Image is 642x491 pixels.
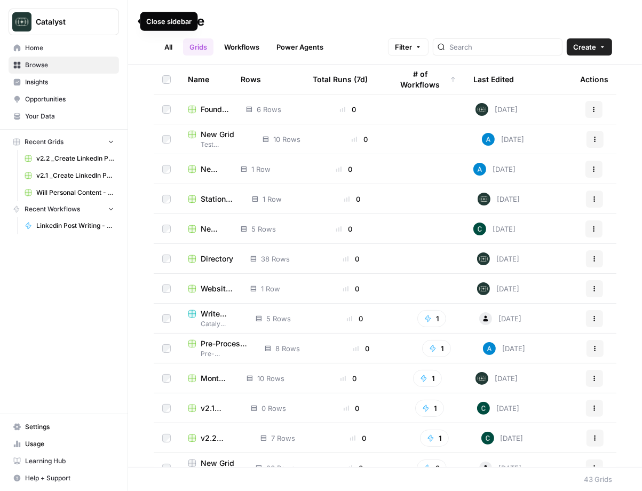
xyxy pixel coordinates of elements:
[261,403,286,414] span: 0 Rows
[201,104,229,115] span: Founder Names & Bio's
[477,402,519,415] div: [DATE]
[313,224,376,234] div: 0
[25,137,64,147] span: Recent Grids
[9,201,119,217] button: Recent Workflows
[251,164,271,175] span: 1 Row
[475,372,488,385] img: lkqc6w5wqsmhugm7jkiokl0d6w4g
[322,194,383,204] div: 0
[584,474,612,485] div: 43 Grids
[481,432,494,445] img: c32z811ot6kb8v28qdwtb037qlee
[201,254,233,264] span: Directory
[188,349,248,359] span: Pre-Processing Transcripts
[478,193,520,205] div: [DATE]
[413,370,442,387] button: 1
[332,343,391,354] div: 0
[201,458,234,469] span: New Grid
[475,103,488,116] img: lkqc6w5wqsmhugm7jkiokl0d6w4g
[201,433,243,444] span: v2.2 _Create LinkedIn Posts from Template - powersteps Grid
[567,38,612,56] button: Create
[188,65,224,94] div: Name
[218,38,266,56] a: Workflows
[9,9,119,35] button: Workspace: Catalyst
[9,134,119,150] button: Recent Grids
[473,163,516,176] div: [DATE]
[475,103,518,116] div: [DATE]
[25,422,114,432] span: Settings
[473,223,516,235] div: [DATE]
[477,282,490,295] img: lkqc6w5wqsmhugm7jkiokl0d6w4g
[188,338,248,359] a: Pre-Process Client Transcript Data (Sales, Podcasts, YouTube, etc) GridPre-Processing Transcripts
[473,223,486,235] img: c32z811ot6kb8v28qdwtb037qlee
[188,373,229,384] a: Monthly Reports
[329,433,387,444] div: 0
[158,38,179,56] a: All
[482,133,524,146] div: [DATE]
[483,342,496,355] img: o3cqybgnmipr355j8nz4zpq1mc6x
[395,42,412,52] span: Filter
[420,430,449,447] button: 1
[9,435,119,453] a: Usage
[9,470,119,487] button: Help + Support
[573,42,596,52] span: Create
[580,65,608,94] div: Actions
[257,104,281,115] span: 6 Rows
[201,283,233,294] span: Website Directory
[261,283,280,294] span: 1 Row
[201,338,248,349] span: Pre-Process Client Transcript Data (Sales, Podcasts, YouTube, etc) Grid
[318,373,379,384] div: 0
[313,65,368,94] div: Total Runs (7d)
[188,458,239,478] a: New GridCatalyst Test Flows
[9,39,119,57] a: Home
[25,43,114,53] span: Home
[188,129,245,149] a: New GridTest Workflows
[477,402,490,415] img: c32z811ot6kb8v28qdwtb037qlee
[479,462,521,474] div: [DATE]
[9,453,119,470] a: Learning Hub
[422,340,451,357] button: 1
[330,134,389,145] div: 0
[36,188,114,197] span: Will Personal Content - [DATE]
[479,312,521,325] div: [DATE]
[415,400,444,417] button: 1
[9,418,119,435] a: Settings
[317,104,379,115] div: 0
[25,456,114,466] span: Learning Hub
[273,134,300,145] span: 10 Rows
[266,313,291,324] span: 5 Rows
[271,433,295,444] span: 7 Rows
[9,74,119,91] a: Insights
[188,283,233,294] a: Website Directory
[201,164,224,175] span: New Grid
[449,42,558,52] input: Search
[482,133,495,146] img: o3cqybgnmipr355j8nz4zpq1mc6x
[201,403,234,414] span: v2.1 _Create LinkedIn Posts from Template Grid
[20,167,119,184] a: v2.1 _Create LinkedIn Posts from Template Grid
[483,342,525,355] div: [DATE]
[188,104,229,115] a: Founder Names & Bio's
[477,252,519,265] div: [DATE]
[20,217,119,234] a: Linkedin Post Writing - [DATE]
[188,224,224,234] a: New Grid
[321,254,382,264] div: 0
[325,313,385,324] div: 0
[12,12,31,31] img: Catalyst Logo
[146,16,191,27] div: Close sidebar
[188,164,224,175] a: New Grid
[201,308,239,319] span: Write Content Briefs
[20,150,119,167] a: v2.2 _Create LinkedIn Posts from Template - powersteps Grid
[36,171,114,180] span: v2.1 _Create LinkedIn Posts from Template Grid
[266,463,295,473] span: 86 Rows
[388,38,429,56] button: Filter
[9,57,119,74] a: Browse
[393,65,456,94] div: # of Workflows
[36,154,114,163] span: v2.2 _Create LinkedIn Posts from Template - powersteps Grid
[481,432,524,445] div: [DATE]
[313,164,376,175] div: 0
[251,224,276,234] span: 5 Rows
[25,473,114,483] span: Help + Support
[263,194,282,204] span: 1 Row
[275,343,300,354] span: 8 Rows
[188,194,235,204] a: Station70 Blogs
[36,17,100,27] span: Catalyst
[188,140,245,149] span: Test Workflows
